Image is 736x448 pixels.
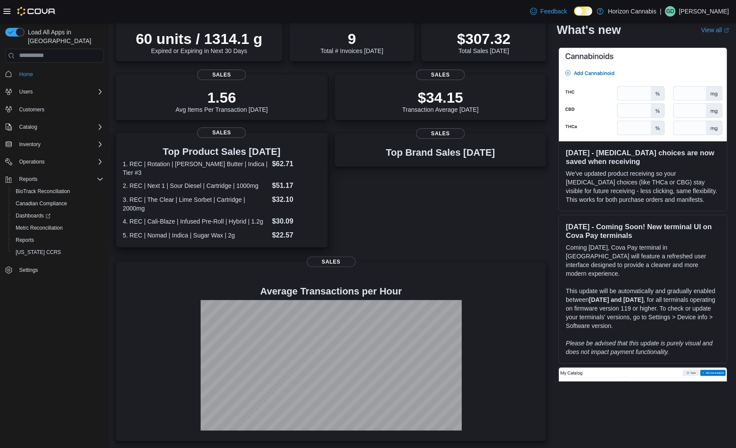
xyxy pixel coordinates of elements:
[665,6,676,17] div: Gigi Dodds
[416,128,465,139] span: Sales
[679,6,729,17] p: [PERSON_NAME]
[9,185,107,197] button: BioTrack Reconciliation
[701,26,729,33] a: View allExternal link
[123,231,269,240] dt: 5. REC | Nomad | Indica | Sugar Wax | 2g
[123,217,269,226] dt: 4. REC | Cali-Blaze | Infused Pre-Roll | Hybrid | 1.2g
[566,222,720,239] h3: [DATE] - Coming Soon! New terminal UI on Cova Pay terminals
[16,174,41,184] button: Reports
[12,247,64,257] a: [US_STATE] CCRS
[272,159,321,169] dd: $62.71
[566,286,720,330] p: This update will be automatically and gradually enabled between , for all terminals operating on ...
[12,235,104,245] span: Reports
[12,235,37,245] a: Reports
[16,69,104,80] span: Home
[19,267,38,274] span: Settings
[589,296,643,303] strong: [DATE] and [DATE]
[19,141,40,148] span: Inventory
[16,212,50,219] span: Dashboards
[12,247,104,257] span: Washington CCRS
[457,30,511,54] div: Total Sales [DATE]
[12,186,74,197] a: BioTrack Reconciliation
[16,264,104,275] span: Settings
[12,198,104,209] span: Canadian Compliance
[16,200,67,207] span: Canadian Compliance
[16,87,36,97] button: Users
[5,64,104,299] nav: Complex example
[272,194,321,205] dd: $32.10
[24,28,104,45] span: Load All Apps in [GEOGRAPHIC_DATA]
[123,181,269,190] dt: 2. REC | Next 1 | Sour Diesel | Cartridge | 1000mg
[16,249,61,256] span: [US_STATE] CCRS
[12,198,71,209] a: Canadian Compliance
[9,197,107,210] button: Canadian Compliance
[574,7,592,16] input: Dark Mode
[608,6,656,17] p: Horizon Cannabis
[16,122,104,132] span: Catalog
[16,87,104,97] span: Users
[541,7,567,16] span: Feedback
[660,6,662,17] p: |
[724,27,729,33] svg: External link
[16,157,48,167] button: Operations
[272,216,321,227] dd: $30.09
[566,339,712,355] em: Please be advised that this update is purely visual and does not impact payment functionality.
[566,148,720,165] h3: [DATE] - [MEDICAL_DATA] choices are now saved when receiving
[9,222,107,234] button: Metrc Reconciliation
[123,147,321,157] h3: Top Product Sales [DATE]
[16,265,41,275] a: Settings
[2,156,107,168] button: Operations
[19,176,37,183] span: Reports
[566,243,720,277] p: Coming [DATE], Cova Pay terminal in [GEOGRAPHIC_DATA] will feature a refreshed user interface des...
[9,210,107,222] a: Dashboards
[566,169,720,204] p: We've updated product receiving so your [MEDICAL_DATA] choices (like THCa or CBG) stay visible fo...
[457,30,511,47] p: $307.32
[402,89,479,106] p: $34.15
[272,181,321,191] dd: $51.17
[136,30,262,54] div: Expired or Expiring in Next 30 Days
[175,89,268,106] p: 1.56
[12,211,104,221] span: Dashboards
[16,224,63,231] span: Metrc Reconciliation
[16,237,34,244] span: Reports
[19,88,33,95] span: Users
[12,223,104,233] span: Metrc Reconciliation
[12,223,66,233] a: Metrc Reconciliation
[2,138,107,150] button: Inventory
[19,106,44,113] span: Customers
[9,246,107,258] button: [US_STATE] CCRS
[16,139,44,150] button: Inventory
[197,70,246,80] span: Sales
[175,89,268,113] div: Avg Items Per Transaction [DATE]
[416,70,465,80] span: Sales
[2,173,107,185] button: Reports
[16,69,37,80] a: Home
[16,104,104,115] span: Customers
[527,3,571,20] a: Feedback
[557,23,621,37] h2: What's new
[2,264,107,276] button: Settings
[123,195,269,213] dt: 3. REC | The Clear | Lime Sorbet | Cartridge | 2000mg
[16,122,40,132] button: Catalog
[9,234,107,246] button: Reports
[2,103,107,116] button: Customers
[17,7,56,16] img: Cova
[386,147,495,158] h3: Top Brand Sales [DATE]
[2,121,107,133] button: Catalog
[16,188,70,195] span: BioTrack Reconciliation
[320,30,383,47] p: 9
[320,30,383,54] div: Total # Invoices [DATE]
[16,139,104,150] span: Inventory
[197,127,246,138] span: Sales
[16,157,104,167] span: Operations
[16,104,48,115] a: Customers
[272,230,321,241] dd: $22.57
[666,6,674,17] span: GD
[2,68,107,80] button: Home
[19,158,45,165] span: Operations
[16,174,104,184] span: Reports
[12,186,104,197] span: BioTrack Reconciliation
[19,71,33,78] span: Home
[402,89,479,113] div: Transaction Average [DATE]
[19,124,37,130] span: Catalog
